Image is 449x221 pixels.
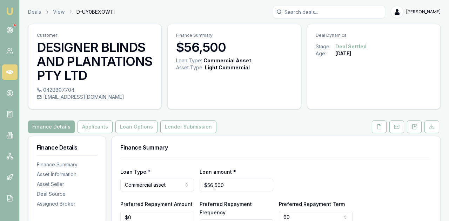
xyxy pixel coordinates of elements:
[28,120,75,133] button: Finance Details
[120,169,150,175] label: Loan Type *
[279,201,345,207] label: Preferred Repayment Term
[37,191,97,198] div: Deal Source
[37,87,153,94] div: 0428807704
[37,181,97,188] div: Asset Seller
[316,33,432,38] p: Deal Dynamics
[76,8,115,15] span: D-UY0BEXOWTI
[37,33,153,38] p: Customer
[115,120,158,133] button: Loan Options
[120,145,432,150] h3: Finance Summary
[316,43,335,50] div: Stage:
[273,6,385,18] input: Search deals
[205,64,250,71] div: Light Commercial
[176,33,292,38] p: Finance Summary
[37,145,97,150] h3: Finance Details
[316,50,335,57] div: Age:
[176,57,202,64] div: Loan Type:
[203,57,251,64] div: Commercial Asset
[53,8,65,15] a: View
[37,94,153,101] div: [EMAIL_ADDRESS][DOMAIN_NAME]
[176,40,292,54] h3: $56,500
[160,120,216,133] button: Lender Submission
[200,179,273,191] input: $
[28,120,76,133] a: Finance Details
[176,64,203,71] div: Asset Type :
[335,50,351,57] div: [DATE]
[28,8,41,15] a: Deals
[200,201,252,215] label: Preferred Repayment Frequency
[406,9,441,15] span: [PERSON_NAME]
[335,43,367,50] div: Deal Settled
[37,161,97,168] div: Finance Summary
[37,40,153,82] h3: DESIGNER BLINDS AND PLANTATIONS PTY LTD
[78,120,113,133] button: Applicants
[28,8,115,15] nav: breadcrumb
[200,169,236,175] label: Loan amount *
[114,120,159,133] a: Loan Options
[159,120,218,133] a: Lender Submission
[37,171,97,178] div: Asset Information
[120,201,193,207] label: Preferred Repayment Amount
[37,200,97,207] div: Assigned Broker
[6,7,14,15] img: emu-icon-u.png
[76,120,114,133] a: Applicants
